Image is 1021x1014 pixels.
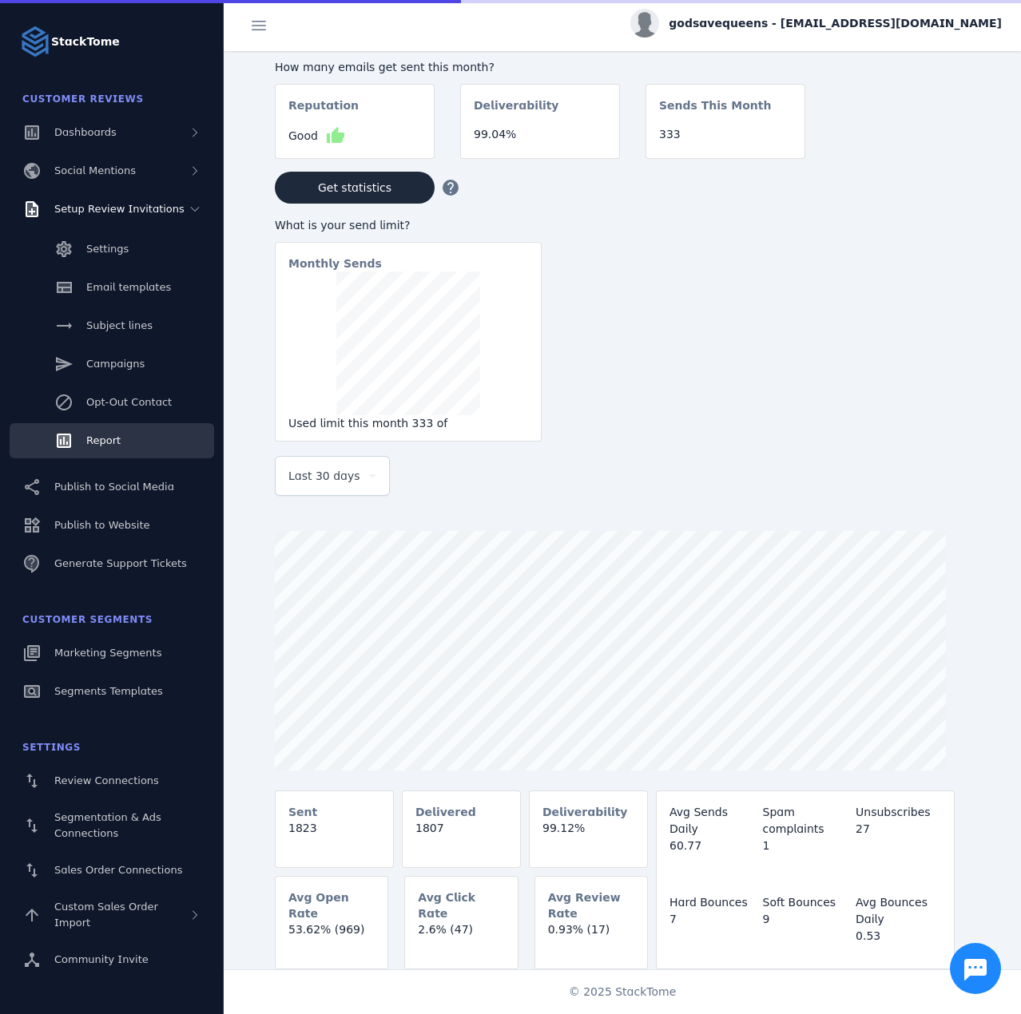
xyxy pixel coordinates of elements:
[10,508,214,543] a: Publish to Website
[403,820,520,850] mat-card-content: 1807
[288,466,360,485] span: Last 30 days
[54,685,163,697] span: Segments Templates
[10,308,214,343] a: Subject lines
[54,557,187,569] span: Generate Support Tickets
[10,469,214,505] a: Publish to Social Media
[54,126,117,138] span: Dashboards
[22,93,144,105] span: Customer Reviews
[276,921,387,951] mat-card-content: 53.62% (969)
[22,742,81,753] span: Settings
[288,255,382,271] mat-card-subtitle: Monthly Sends
[19,26,51,57] img: Logo image
[86,434,121,446] span: Report
[10,546,214,581] a: Generate Support Tickets
[86,319,153,331] span: Subject lines
[86,358,145,370] span: Campaigns
[548,889,634,921] mat-card-subtitle: Avg Review Rate
[86,281,171,293] span: Email templates
[86,243,129,255] span: Settings
[418,889,504,921] mat-card-subtitle: Avg Click Rate
[54,811,161,839] span: Segmentation & Ads Connections
[415,804,476,820] mat-card-subtitle: Delivered
[10,385,214,420] a: Opt-Out Contact
[10,674,214,709] a: Segments Templates
[474,126,606,143] div: 99.04%
[51,34,120,50] strong: StackTome
[535,921,647,951] mat-card-content: 0.93% (17)
[405,921,517,951] mat-card-content: 2.6% (47)
[669,15,1002,32] span: godsavequeens - [EMAIL_ADDRESS][DOMAIN_NAME]
[763,894,848,911] div: Soft Bounces
[326,126,345,145] mat-icon: thumb_up
[22,614,153,625] span: Customer Segments
[10,423,214,458] a: Report
[10,232,214,267] a: Settings
[10,802,214,850] a: Segmentation & Ads Connections
[630,9,1002,38] button: godsavequeens - [EMAIL_ADDRESS][DOMAIN_NAME]
[54,864,182,876] span: Sales Order Connections
[275,172,435,204] button: Get statistics
[10,942,214,977] a: Community Invite
[856,928,941,945] div: 0.53
[569,984,677,1000] span: © 2025 StackTome
[288,889,375,921] mat-card-subtitle: Avg Open Rate
[856,821,941,838] div: 27
[763,911,848,928] div: 9
[54,953,149,965] span: Community Invite
[669,894,755,911] div: Hard Bounces
[54,481,174,493] span: Publish to Social Media
[474,97,559,126] mat-card-subtitle: Deliverability
[318,182,391,193] span: Get statistics
[86,396,172,408] span: Opt-Out Contact
[275,59,805,76] div: How many emails get sent this month?
[10,853,214,888] a: Sales Order Connections
[646,126,804,156] mat-card-content: 333
[669,838,755,854] div: 60.77
[630,9,659,38] img: profile.jpg
[542,804,628,820] mat-card-subtitle: Deliverability
[669,804,755,838] div: Avg Sends Daily
[763,838,848,854] div: 1
[54,203,185,215] span: Setup Review Invitations
[288,415,528,432] div: Used limit this month 333 of
[276,820,393,850] mat-card-content: 1823
[288,128,318,145] span: Good
[10,763,214,798] a: Review Connections
[659,97,771,126] mat-card-subtitle: Sends This Month
[856,894,941,928] div: Avg Bounces Daily
[288,97,359,126] mat-card-subtitle: Reputation
[10,270,214,305] a: Email templates
[856,804,941,821] div: Unsubscribes
[54,774,159,786] span: Review Connections
[530,820,647,850] mat-card-content: 99.12%
[10,636,214,671] a: Marketing Segments
[763,804,848,838] div: Spam complaints
[669,911,755,928] div: 7
[54,901,158,929] span: Custom Sales Order Import
[275,217,542,234] div: What is your send limit?
[10,347,214,382] a: Campaigns
[54,647,161,659] span: Marketing Segments
[54,164,136,176] span: Social Mentions
[288,804,317,820] mat-card-subtitle: Sent
[54,519,149,531] span: Publish to Website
